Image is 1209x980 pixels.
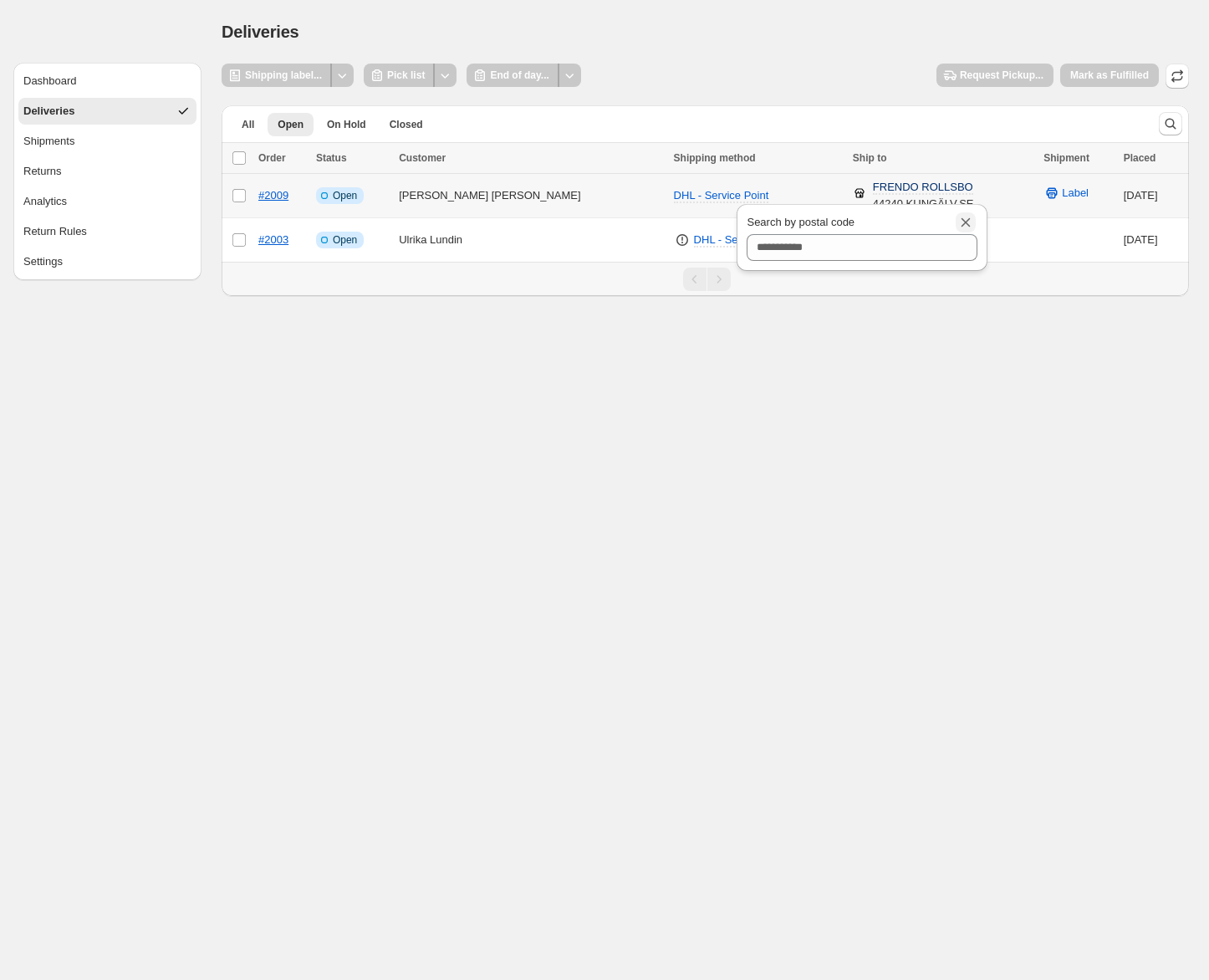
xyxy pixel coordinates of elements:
[18,158,196,185] button: Returns
[1062,185,1089,202] span: Label
[390,118,423,131] span: Closed
[873,179,974,212] div: 44240 KUNGÄLV , SE
[747,216,854,228] span: Search by postal code
[873,181,973,195] span: FRENDO ROLLSBO
[258,189,288,202] a: #2009
[18,68,196,94] button: Dashboard
[18,98,196,125] button: Deliveries
[863,174,983,201] button: FRENDO ROLLSBO
[18,248,196,275] button: Settings
[278,118,304,131] span: Open
[853,152,887,164] span: Ship to
[956,212,976,232] button: Close
[23,73,77,89] div: Dashboard
[316,152,347,164] span: Status
[23,193,67,210] div: Analytics
[1124,189,1158,202] time: Tuesday, September 16, 2025 at 9:48:51 AM
[23,133,74,150] div: Shipments
[399,152,446,164] span: Customer
[242,118,254,131] span: All
[18,188,196,215] button: Analytics
[1124,233,1158,246] time: Friday, September 12, 2025 at 2:11:23 PM
[18,218,196,245] button: Return Rules
[23,103,74,120] div: Deliveries
[258,233,288,246] a: #2003
[694,233,789,246] span: DHL - Service Point
[1159,112,1182,135] button: Search and filter results
[1043,152,1089,164] span: Shipment
[258,152,286,164] span: Order
[394,174,668,218] td: [PERSON_NAME] [PERSON_NAME]
[684,227,799,253] button: DHL - Service Point
[1124,152,1156,164] span: Placed
[1033,180,1099,207] button: Label
[222,262,1189,296] nav: Pagination
[23,223,87,240] div: Return Rules
[674,152,756,164] span: Shipping method
[394,218,668,263] td: Ulrika Lundin
[327,118,366,131] span: On Hold
[222,23,299,41] span: Deliveries
[23,253,63,270] div: Settings
[18,128,196,155] button: Shipments
[333,189,357,202] span: Open
[333,233,357,247] span: Open
[664,182,779,209] button: DHL - Service Point
[23,163,62,180] div: Returns
[674,189,769,202] span: DHL - Service Point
